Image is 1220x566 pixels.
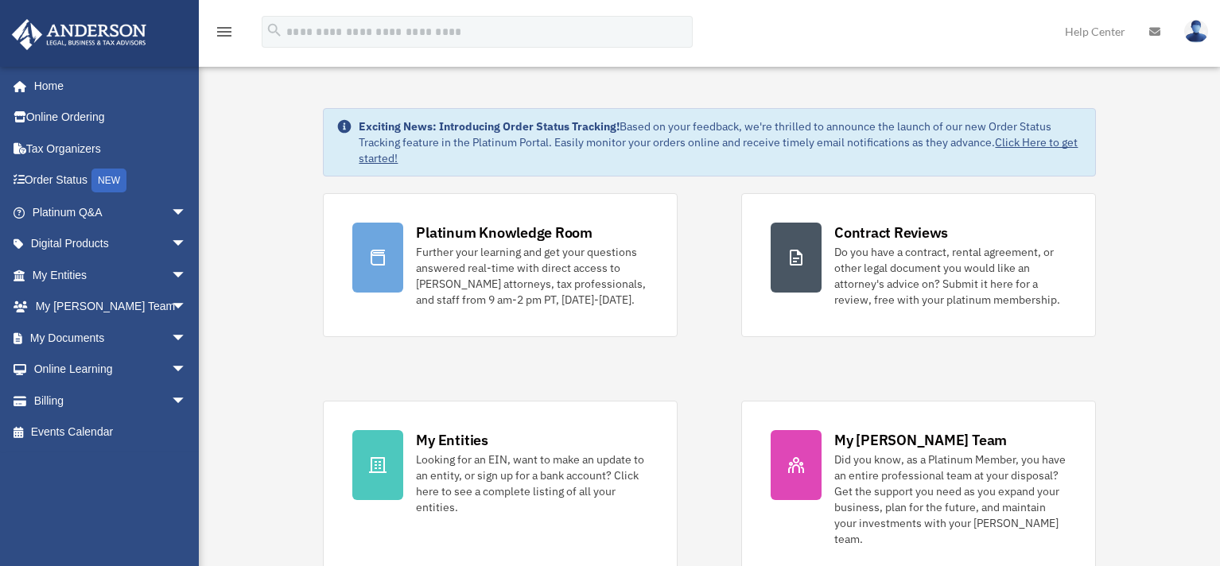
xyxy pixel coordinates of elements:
[91,169,126,192] div: NEW
[11,291,211,323] a: My [PERSON_NAME] Teamarrow_drop_down
[171,196,203,229] span: arrow_drop_down
[11,354,211,386] a: Online Learningarrow_drop_down
[416,452,648,515] div: Looking for an EIN, want to make an update to an entity, or sign up for a bank account? Click her...
[171,291,203,324] span: arrow_drop_down
[834,430,1007,450] div: My [PERSON_NAME] Team
[171,259,203,292] span: arrow_drop_down
[11,165,211,197] a: Order StatusNEW
[171,322,203,355] span: arrow_drop_down
[416,223,593,242] div: Platinum Knowledge Room
[11,417,211,448] a: Events Calendar
[215,28,234,41] a: menu
[359,119,620,134] strong: Exciting News: Introducing Order Status Tracking!
[7,19,151,50] img: Anderson Advisors Platinum Portal
[1184,20,1208,43] img: User Pic
[11,133,211,165] a: Tax Organizers
[741,193,1096,337] a: Contract Reviews Do you have a contract, rental agreement, or other legal document you would like...
[359,118,1082,166] div: Based on your feedback, we're thrilled to announce the launch of our new Order Status Tracking fe...
[323,193,678,337] a: Platinum Knowledge Room Further your learning and get your questions answered real-time with dire...
[11,385,211,417] a: Billingarrow_drop_down
[266,21,283,39] i: search
[11,228,211,260] a: Digital Productsarrow_drop_down
[834,452,1067,547] div: Did you know, as a Platinum Member, you have an entire professional team at your disposal? Get th...
[171,354,203,386] span: arrow_drop_down
[834,244,1067,308] div: Do you have a contract, rental agreement, or other legal document you would like an attorney's ad...
[171,385,203,417] span: arrow_drop_down
[359,135,1078,165] a: Click Here to get started!
[416,244,648,308] div: Further your learning and get your questions answered real-time with direct access to [PERSON_NAM...
[171,228,203,261] span: arrow_drop_down
[11,259,211,291] a: My Entitiesarrow_drop_down
[11,322,211,354] a: My Documentsarrow_drop_down
[416,430,488,450] div: My Entities
[11,196,211,228] a: Platinum Q&Aarrow_drop_down
[11,102,211,134] a: Online Ordering
[215,22,234,41] i: menu
[834,223,948,242] div: Contract Reviews
[11,70,203,102] a: Home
